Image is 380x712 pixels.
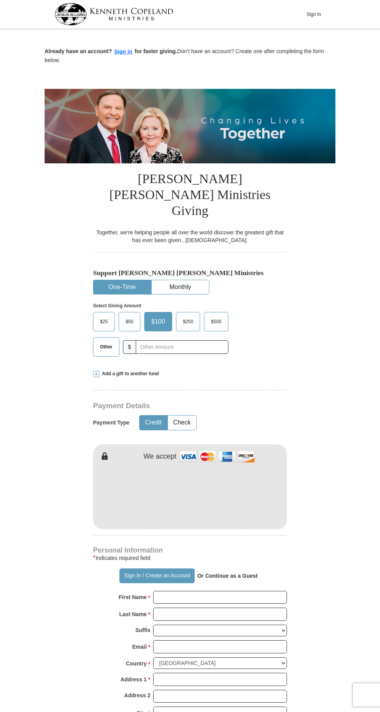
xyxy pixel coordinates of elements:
img: credit cards accepted [178,448,256,465]
strong: Already have an account? for faster giving. [45,48,177,54]
strong: Last Name [119,609,147,620]
button: Sign in [112,47,135,56]
h4: Personal Information [93,547,287,553]
h3: Payment Details [93,402,291,411]
span: $250 [179,316,197,327]
span: $ [123,340,136,354]
button: One-Time [93,280,151,295]
strong: Email [132,641,147,652]
strong: Suffix [135,625,150,636]
h5: Payment Type [93,419,130,426]
strong: Select Giving Amount [93,303,141,308]
img: kcm-header-logo.svg [55,3,173,25]
h4: We accept [143,452,176,461]
strong: Country [126,658,147,669]
p: Don't have an account? Create one after completing the form below. [45,47,335,64]
div: Indicates required field [93,553,287,563]
span: $100 [147,316,169,327]
span: Add a gift to another fund [99,371,159,377]
span: $500 [207,316,225,327]
span: Other [96,341,116,353]
button: Credit [140,416,167,430]
span: $25 [96,316,112,327]
input: Other Amount [136,340,228,354]
h5: Support [PERSON_NAME] [PERSON_NAME] Ministries [93,269,287,277]
span: $50 [122,316,137,327]
button: Monthly [152,280,209,295]
strong: First Name [119,592,147,603]
div: Together, we're helping people all over the world discover the greatest gift that has ever been g... [93,229,287,244]
strong: Or Continue as a Guest [197,573,258,579]
button: Sign In / Create an Account [119,568,194,583]
button: Sign In [302,8,325,20]
h1: [PERSON_NAME] [PERSON_NAME] Ministries Giving [93,163,287,228]
strong: Address 2 [124,690,150,701]
strong: Address 1 [121,674,147,685]
button: Check [168,416,196,430]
